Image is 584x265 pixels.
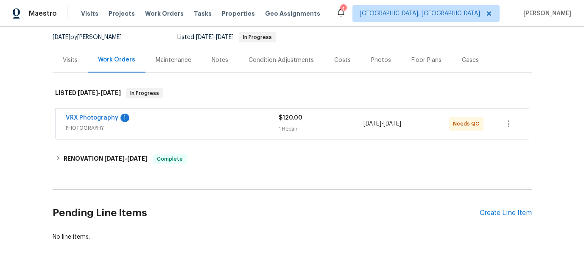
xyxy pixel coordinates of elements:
span: [DATE] [196,34,214,40]
span: In Progress [240,35,275,40]
span: [DATE] [383,121,401,127]
div: 1 Repair [279,125,364,133]
span: [PERSON_NAME] [520,9,571,18]
div: 1 [120,114,129,122]
span: Listed [177,34,276,40]
span: $120.00 [279,115,302,121]
span: [DATE] [78,90,98,96]
a: VRX Photography [66,115,118,121]
div: Photos [371,56,391,64]
span: PHOTOGRAPHY [66,124,279,132]
span: Tasks [194,11,212,17]
span: Needs QC [453,120,483,128]
span: [DATE] [216,34,234,40]
span: Complete [154,155,186,163]
span: - [104,156,148,162]
span: [DATE] [104,156,125,162]
span: Work Orders [145,9,184,18]
span: Maestro [29,9,57,18]
h6: LISTED [55,88,121,98]
div: Floor Plans [411,56,441,64]
span: Visits [81,9,98,18]
h2: Pending Line Items [53,193,480,233]
div: Create Line Item [480,209,532,217]
span: - [363,120,401,128]
div: No line items. [53,233,532,241]
div: Notes [212,56,228,64]
span: In Progress [127,89,162,98]
div: Visits [63,56,78,64]
div: Cases [462,56,479,64]
div: RENOVATION [DATE]-[DATE]Complete [53,149,532,169]
span: Geo Assignments [265,9,320,18]
div: LISTED [DATE]-[DATE]In Progress [53,80,532,107]
div: by [PERSON_NAME] [53,32,132,42]
span: [GEOGRAPHIC_DATA], [GEOGRAPHIC_DATA] [360,9,480,18]
span: Properties [222,9,255,18]
h6: RENOVATION [64,154,148,164]
div: Work Orders [98,56,135,64]
div: 4 [340,5,346,14]
span: [DATE] [127,156,148,162]
span: [DATE] [363,121,381,127]
span: - [196,34,234,40]
span: Projects [109,9,135,18]
div: Costs [334,56,351,64]
div: Condition Adjustments [249,56,314,64]
span: [DATE] [53,34,70,40]
span: [DATE] [101,90,121,96]
div: Maintenance [156,56,191,64]
span: - [78,90,121,96]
